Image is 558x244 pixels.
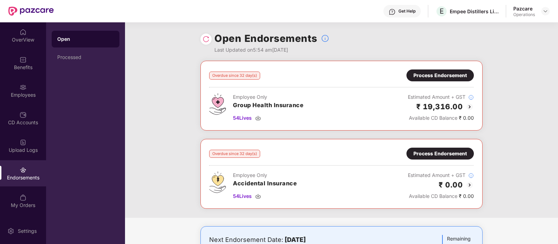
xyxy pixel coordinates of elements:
img: svg+xml;base64,PHN2ZyB4bWxucz0iaHR0cDovL3d3dy53My5vcmcvMjAwMC9zdmciIHdpZHRoPSI0Ny43MTQiIGhlaWdodD... [209,93,226,115]
div: Employee Only [233,93,303,101]
div: ₹ 0.00 [408,192,474,200]
img: svg+xml;base64,PHN2ZyBpZD0iQmFjay0yMHgyMCIgeG1sbnM9Imh0dHA6Ly93d3cudzMub3JnLzIwMDAvc3ZnIiB3aWR0aD... [465,181,474,189]
h3: Group Health Insurance [233,101,303,110]
img: svg+xml;base64,PHN2ZyBpZD0iU2V0dGluZy0yMHgyMCIgeG1sbnM9Imh0dHA6Ly93d3cudzMub3JnLzIwMDAvc3ZnIiB3aW... [7,228,14,235]
div: Overdue since 32 day(s) [209,150,260,158]
b: [DATE] [285,236,306,243]
span: 54 Lives [233,114,252,122]
img: svg+xml;base64,PHN2ZyBpZD0iQmFjay0yMHgyMCIgeG1sbnM9Imh0dHA6Ly93d3cudzMub3JnLzIwMDAvc3ZnIiB3aWR0aD... [465,103,474,111]
h3: Accidental Insurance [233,179,297,188]
img: svg+xml;base64,PHN2ZyBpZD0iSG9tZSIgeG1sbnM9Imh0dHA6Ly93d3cudzMub3JnLzIwMDAvc3ZnIiB3aWR0aD0iMjAiIG... [20,29,27,36]
span: E [440,7,444,15]
img: svg+xml;base64,PHN2ZyBpZD0iVXBsb2FkX0xvZ3MiIGRhdGEtbmFtZT0iVXBsb2FkIExvZ3MiIHhtbG5zPSJodHRwOi8vd3... [20,139,27,146]
h2: ₹ 19,316.00 [416,101,463,112]
h1: Open Endorsements [214,31,317,46]
span: Available CD Balance [409,115,457,121]
img: svg+xml;base64,PHN2ZyBpZD0iRG93bmxvYWQtMzJ4MzIiIHhtbG5zPSJodHRwOi8vd3d3LnczLm9yZy8yMDAwL3N2ZyIgd2... [255,193,261,199]
img: svg+xml;base64,PHN2ZyBpZD0iSW5mb18tXzMyeDMyIiBkYXRhLW5hbWU9IkluZm8gLSAzMngzMiIgeG1sbnM9Imh0dHA6Ly... [468,173,474,178]
img: svg+xml;base64,PHN2ZyBpZD0iTXlfT3JkZXJzIiBkYXRhLW5hbWU9Ik15IE9yZGVycyIgeG1sbnM9Imh0dHA6Ly93d3cudz... [20,194,27,201]
div: Employee Only [233,171,297,179]
div: Settings [16,228,39,235]
img: svg+xml;base64,PHN2ZyBpZD0iRG93bmxvYWQtMzJ4MzIiIHhtbG5zPSJodHRwOi8vd3d3LnczLm9yZy8yMDAwL3N2ZyIgd2... [255,115,261,121]
div: Estimated Amount + GST [408,93,474,101]
div: Process Endorsement [413,150,467,157]
span: Available CD Balance [409,193,457,199]
div: Processed [57,54,114,60]
h2: ₹ 0.00 [439,179,463,191]
div: Process Endorsement [413,72,467,79]
div: Pazcare [513,5,535,12]
img: svg+xml;base64,PHN2ZyBpZD0iSW5mb18tXzMyeDMyIiBkYXRhLW5hbWU9IkluZm8gLSAzMngzMiIgeG1sbnM9Imh0dHA6Ly... [468,95,474,100]
div: Last Updated on 5:54 am[DATE] [214,46,329,54]
img: svg+xml;base64,PHN2ZyBpZD0iRW5kb3JzZW1lbnRzIiB4bWxucz0iaHR0cDovL3d3dy53My5vcmcvMjAwMC9zdmciIHdpZH... [20,167,27,173]
img: svg+xml;base64,PHN2ZyBpZD0iRHJvcGRvd24tMzJ4MzIiIHhtbG5zPSJodHRwOi8vd3d3LnczLm9yZy8yMDAwL3N2ZyIgd2... [543,8,548,14]
div: Get Help [398,8,416,14]
div: ₹ 0.00 [408,114,474,122]
img: svg+xml;base64,PHN2ZyBpZD0iRW1wbG95ZWVzIiB4bWxucz0iaHR0cDovL3d3dy53My5vcmcvMjAwMC9zdmciIHdpZHRoPS... [20,84,27,91]
img: New Pazcare Logo [8,7,54,16]
div: Open [57,36,114,43]
img: svg+xml;base64,PHN2ZyBpZD0iQ0RfQWNjb3VudHMiIGRhdGEtbmFtZT0iQ0QgQWNjb3VudHMiIHhtbG5zPSJodHRwOi8vd3... [20,111,27,118]
span: 54 Lives [233,192,252,200]
img: svg+xml;base64,PHN2ZyBpZD0iUmVsb2FkLTMyeDMyIiB4bWxucz0iaHR0cDovL3d3dy53My5vcmcvMjAwMC9zdmciIHdpZH... [203,36,210,43]
img: svg+xml;base64,PHN2ZyBpZD0iSW5mb18tXzMyeDMyIiBkYXRhLW5hbWU9IkluZm8gLSAzMngzMiIgeG1sbnM9Imh0dHA6Ly... [321,34,329,43]
div: Estimated Amount + GST [408,171,474,179]
img: svg+xml;base64,PHN2ZyB4bWxucz0iaHR0cDovL3d3dy53My5vcmcvMjAwMC9zdmciIHdpZHRoPSI0OS4zMjEiIGhlaWdodD... [209,171,226,193]
div: Operations [513,12,535,17]
img: svg+xml;base64,PHN2ZyBpZD0iQmVuZWZpdHMiIHhtbG5zPSJodHRwOi8vd3d3LnczLm9yZy8yMDAwL3N2ZyIgd2lkdGg9Ij... [20,56,27,63]
div: Empee Distillers Limited [450,8,499,15]
div: Overdue since 32 day(s) [209,72,260,80]
img: svg+xml;base64,PHN2ZyBpZD0iSGVscC0zMngzMiIgeG1sbnM9Imh0dHA6Ly93d3cudzMub3JnLzIwMDAvc3ZnIiB3aWR0aD... [389,8,396,15]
